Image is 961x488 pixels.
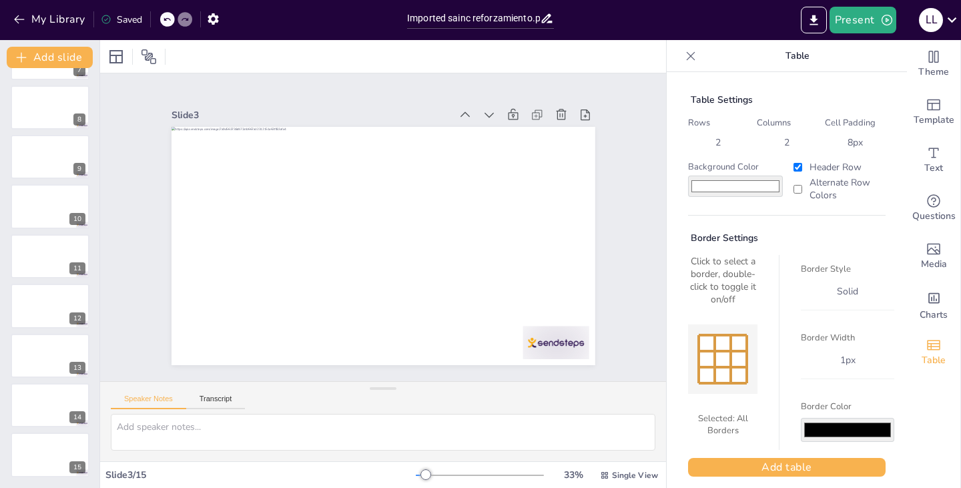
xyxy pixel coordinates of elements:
span: Media [921,257,947,272]
div: https://cdn.sendsteps.com/images/logo/sendsteps_logo_white.pnghttps://cdn.sendsteps.com/images/lo... [11,135,89,179]
div: 11 [69,262,85,274]
div: Table Settings [688,93,886,106]
button: Export to PowerPoint [801,7,827,33]
div: Right Border (Double-click to toggle) [745,335,748,383]
div: 9 [73,163,85,175]
button: L L [919,7,943,33]
div: Inner Vertical Borders (Double-click to toggle) [729,335,732,383]
span: Questions [912,209,956,224]
div: Inner Horizontal Borders (Double-click to toggle) [699,350,747,352]
label: Cell Padding [825,117,886,129]
div: https://cdn.sendsteps.com/images/logo/sendsteps_logo_white.pnghttps://cdn.sendsteps.com/images/lo... [11,234,89,278]
label: Alternate Row Colors [791,176,886,202]
input: Insert title [407,9,540,28]
div: 2 [710,136,726,149]
div: Change the overall theme [907,40,960,88]
div: Inner Vertical Borders (Double-click to toggle) [713,335,716,383]
button: Speaker Notes [111,395,186,409]
div: 2 [779,136,795,149]
span: Table [922,353,946,368]
div: 14 [69,411,85,423]
div: Get real-time input from your audience [907,184,960,232]
span: Template [914,113,954,128]
div: https://cdn.sendsteps.com/images/logo/sendsteps_logo_white.pnghttps://cdn.sendsteps.com/images/lo... [11,184,89,228]
div: 14 [11,383,89,427]
button: Add table [688,458,886,477]
p: Table [701,40,894,72]
div: Add charts and graphs [907,280,960,328]
div: 7 [73,64,85,76]
input: Alternate Row Colors [793,185,802,194]
div: 15 [11,433,89,477]
div: Slide 3 / 15 [105,469,416,481]
div: 33 % [557,469,589,481]
label: Background Color [688,161,783,173]
label: Rows [688,117,749,129]
button: Transcript [186,395,246,409]
div: Bottom Border (Double-click to toggle) [699,382,747,385]
label: Border Width [801,332,894,344]
button: Add slide [7,47,93,68]
button: Present [830,7,896,33]
div: 8 [73,113,85,126]
div: Border Settings [688,232,886,244]
span: Text [924,161,943,176]
button: My Library [10,9,91,30]
div: Saved [101,13,142,26]
div: Slide 3 [253,19,501,170]
div: Add a table [907,328,960,377]
div: L L [919,8,943,32]
label: Columns [757,117,818,129]
div: Add images, graphics, shapes or video [907,232,960,280]
div: 10 [69,213,85,225]
div: 15 [69,461,85,473]
span: Charts [920,308,948,322]
div: Left Border (Double-click to toggle) [697,335,700,383]
div: https://cdn.sendsteps.com/images/logo/sendsteps_logo_white.pnghttps://cdn.sendsteps.com/images/lo... [11,284,89,328]
div: https://cdn.sendsteps.com/images/logo/sendsteps_logo_white.pnghttps://cdn.sendsteps.com/images/lo... [11,334,89,378]
label: Border Style [801,263,894,275]
div: 8 px [842,136,868,149]
div: Top Border (Double-click to toggle) [699,334,747,336]
div: Inner Horizontal Borders (Double-click to toggle) [699,366,747,369]
div: 12 [69,312,85,324]
span: Position [141,49,157,65]
div: https://cdn.sendsteps.com/images/logo/sendsteps_logo_white.pnghttps://cdn.sendsteps.com/images/lo... [11,85,89,130]
div: Add text boxes [907,136,960,184]
div: 13 [69,362,85,374]
input: Header Row [793,163,802,172]
div: 1 px [832,351,864,369]
label: Header Row [791,161,886,174]
div: Click to select a border, double-click to toggle it on/off [688,255,757,306]
label: Border Color [801,401,894,413]
span: Theme [918,65,949,79]
div: solid [829,282,866,300]
div: Selected: All Borders [688,407,757,442]
span: Single View [612,470,658,481]
div: Layout [105,46,127,67]
div: Add ready made slides [907,88,960,136]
